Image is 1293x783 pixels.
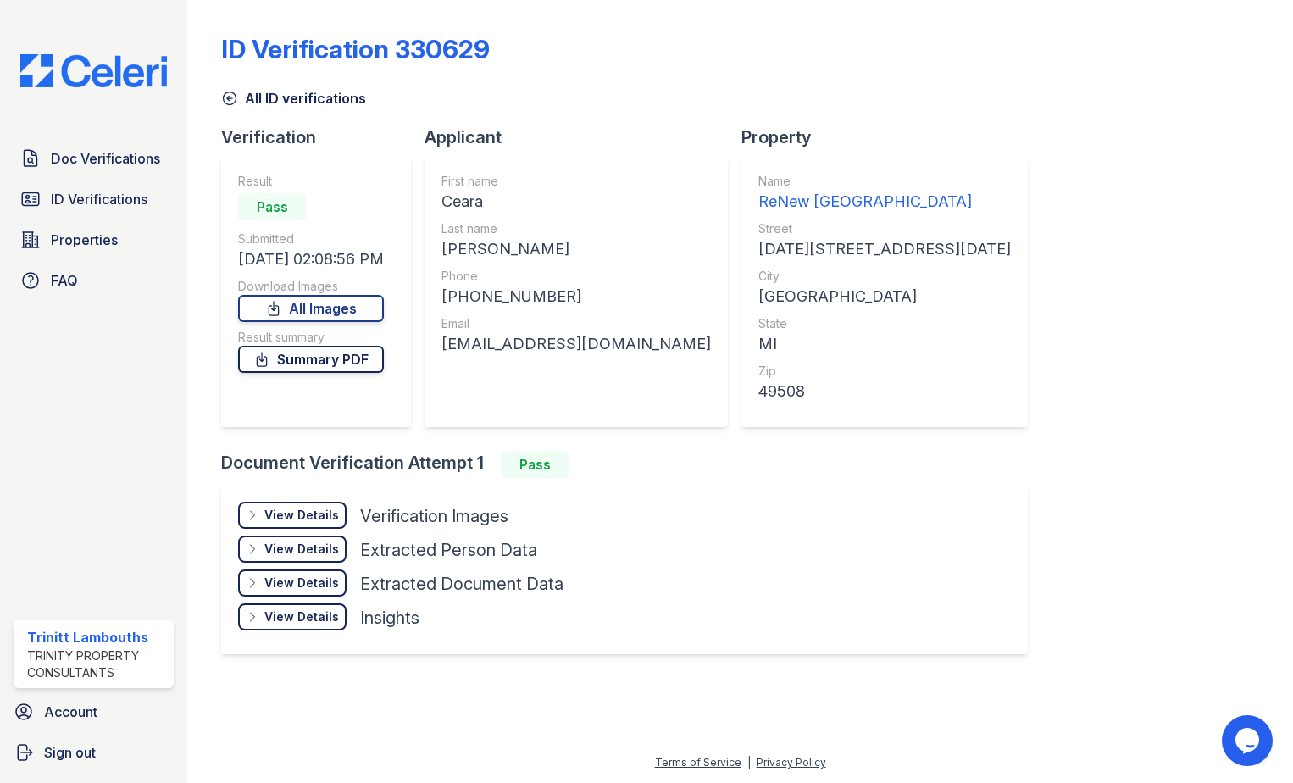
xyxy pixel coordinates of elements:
[51,270,78,291] span: FAQ
[264,608,339,625] div: View Details
[441,220,711,237] div: Last name
[747,756,751,769] div: |
[238,278,384,295] div: Download Images
[757,756,826,769] a: Privacy Policy
[264,541,339,558] div: View Details
[441,285,711,308] div: [PHONE_NUMBER]
[14,264,174,297] a: FAQ
[441,190,711,214] div: Ceara
[758,268,1011,285] div: City
[51,189,147,209] span: ID Verifications
[758,380,1011,403] div: 49508
[7,695,180,729] a: Account
[7,736,180,769] a: Sign out
[758,332,1011,356] div: MI
[758,173,1011,190] div: Name
[425,125,741,149] div: Applicant
[221,88,366,108] a: All ID verifications
[360,538,537,562] div: Extracted Person Data
[758,220,1011,237] div: Street
[360,572,563,596] div: Extracted Document Data
[27,627,167,647] div: Trinitt Lambouths
[221,451,1041,478] div: Document Verification Attempt 1
[1222,715,1276,766] iframe: chat widget
[44,742,96,763] span: Sign out
[238,247,384,271] div: [DATE] 02:08:56 PM
[221,34,490,64] div: ID Verification 330629
[758,315,1011,332] div: State
[501,451,569,478] div: Pass
[758,285,1011,308] div: [GEOGRAPHIC_DATA]
[51,148,160,169] span: Doc Verifications
[238,329,384,346] div: Result summary
[264,575,339,591] div: View Details
[14,182,174,216] a: ID Verifications
[238,346,384,373] a: Summary PDF
[655,756,741,769] a: Terms of Service
[238,230,384,247] div: Submitted
[360,606,419,630] div: Insights
[758,363,1011,380] div: Zip
[758,190,1011,214] div: ReNew [GEOGRAPHIC_DATA]
[441,237,711,261] div: [PERSON_NAME]
[238,193,306,220] div: Pass
[221,125,425,149] div: Verification
[264,507,339,524] div: View Details
[758,237,1011,261] div: [DATE][STREET_ADDRESS][DATE]
[441,332,711,356] div: [EMAIL_ADDRESS][DOMAIN_NAME]
[51,230,118,250] span: Properties
[27,647,167,681] div: Trinity Property Consultants
[44,702,97,722] span: Account
[238,295,384,322] a: All Images
[360,504,508,528] div: Verification Images
[441,173,711,190] div: First name
[7,54,180,87] img: CE_Logo_Blue-a8612792a0a2168367f1c8372b55b34899dd931a85d93a1a3d3e32e68fde9ad4.png
[441,268,711,285] div: Phone
[14,223,174,257] a: Properties
[238,173,384,190] div: Result
[758,173,1011,214] a: Name ReNew [GEOGRAPHIC_DATA]
[441,315,711,332] div: Email
[14,142,174,175] a: Doc Verifications
[741,125,1041,149] div: Property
